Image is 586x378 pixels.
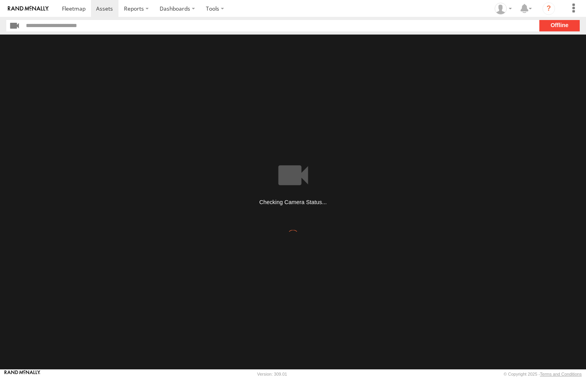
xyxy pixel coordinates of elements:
div: Version: 309.01 [257,372,287,376]
div: © Copyright 2025 - [504,372,582,376]
a: Terms and Conditions [540,372,582,376]
img: rand-logo.svg [8,6,49,11]
i: ? [542,2,555,15]
a: Visit our Website [4,370,40,378]
div: Barbara Muller [492,3,515,15]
